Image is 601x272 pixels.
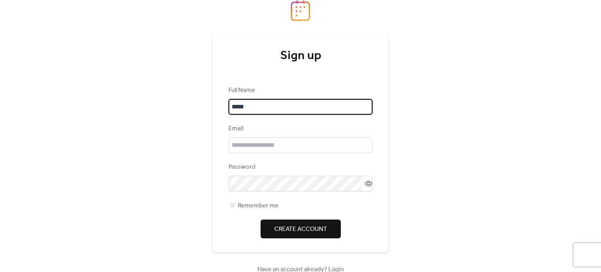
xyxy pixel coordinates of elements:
div: Full Name [229,86,371,95]
button: Create Account [261,220,341,238]
span: Create Account [274,225,327,234]
div: Email [229,124,371,133]
div: Sign up [229,48,372,64]
div: Password [229,162,371,172]
span: Remember me [238,201,279,211]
